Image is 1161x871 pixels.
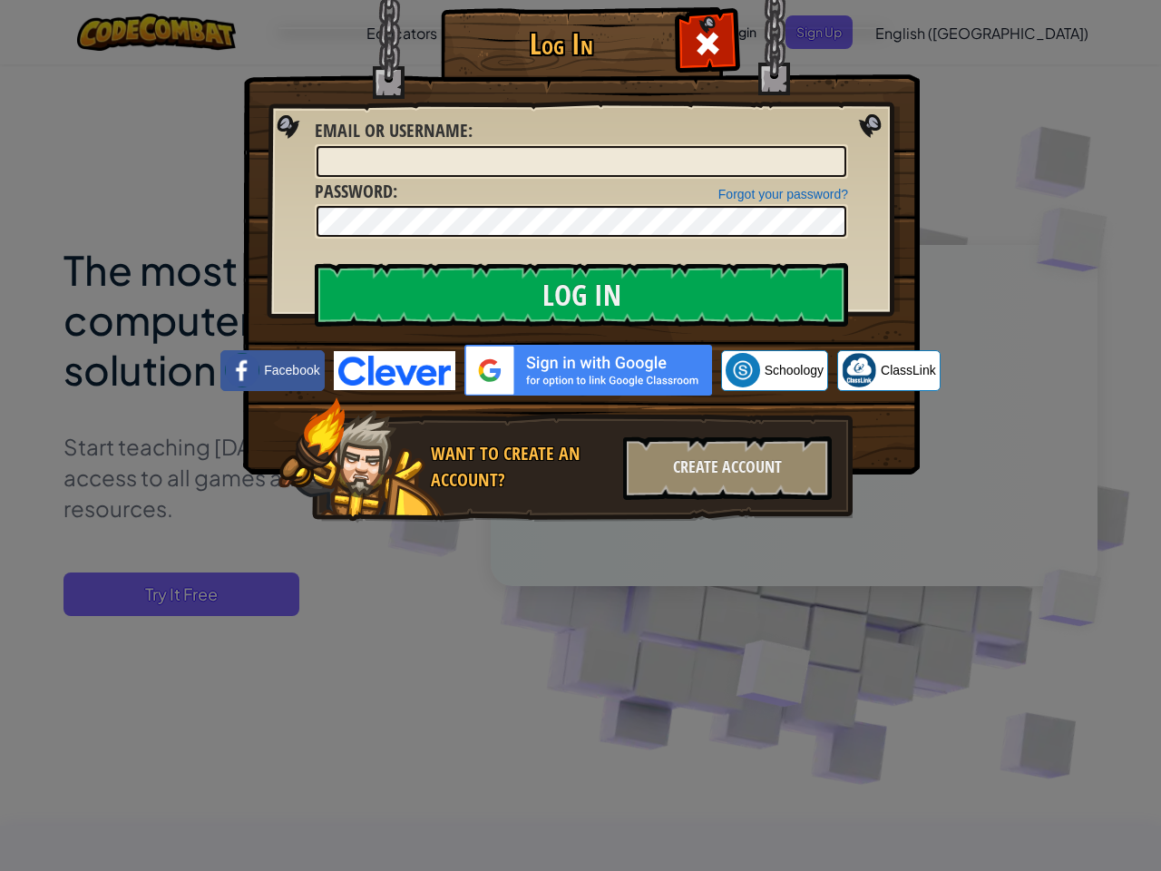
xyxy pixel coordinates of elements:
[315,118,473,144] label: :
[765,361,824,379] span: Schoology
[726,353,760,387] img: schoology.png
[842,353,876,387] img: classlink-logo-small.png
[464,345,712,396] img: gplus_sso_button2.svg
[431,441,612,493] div: Want to create an account?
[881,361,936,379] span: ClassLink
[718,187,848,201] a: Forgot your password?
[445,28,677,60] h1: Log In
[315,263,848,327] input: Log In
[623,436,832,500] div: Create Account
[334,351,455,390] img: clever-logo-blue.png
[264,361,319,379] span: Facebook
[315,179,393,203] span: Password
[315,179,397,205] label: :
[315,118,468,142] span: Email or Username
[225,353,259,387] img: facebook_small.png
